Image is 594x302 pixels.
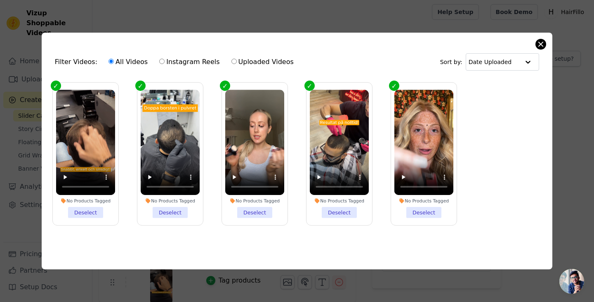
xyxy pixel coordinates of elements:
a: Open chat [559,269,584,294]
div: No Products Tagged [225,198,284,204]
label: All Videos [108,57,148,67]
label: Instagram Reels [159,57,220,67]
div: Sort by: [440,53,540,71]
button: Close modal [536,39,546,49]
div: No Products Tagged [394,198,453,204]
label: Uploaded Videos [231,57,294,67]
div: No Products Tagged [56,198,115,204]
div: No Products Tagged [310,198,369,204]
div: No Products Tagged [141,198,200,204]
div: Filter Videos: [55,52,298,71]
